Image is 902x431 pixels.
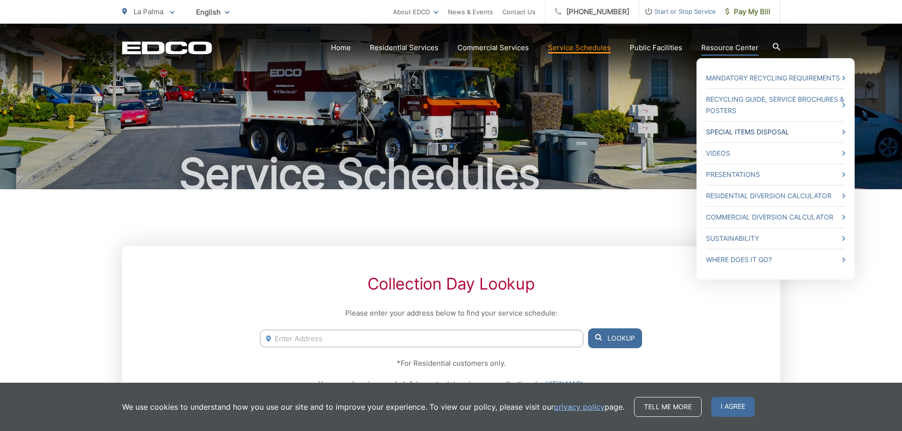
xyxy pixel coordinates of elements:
[588,328,642,348] button: Lookup
[448,6,493,18] a: News & Events
[711,397,755,417] span: I agree
[260,330,583,347] input: Enter Address
[370,42,438,53] a: Residential Services
[457,42,529,53] a: Commercial Services
[630,42,682,53] a: Public Facilities
[331,42,351,53] a: Home
[393,6,438,18] a: About EDCO
[554,401,605,413] a: privacy policy
[706,233,845,244] a: Sustainability
[260,308,642,319] p: Please enter your address below to find your service schedule:
[706,211,845,223] a: Commercial Diversion Calculator
[706,148,845,159] a: Videos
[260,358,642,369] p: *For Residential customers only.
[122,41,212,54] a: EDCD logo. Return to the homepage.
[706,169,845,180] a: Presentations
[260,378,642,390] p: You may also view our helpful map to determine your collection day.
[548,42,611,53] a: Service Schedules
[189,4,237,20] span: English
[502,6,536,18] a: Contact Us
[725,6,770,18] span: Pay My Bill
[546,378,584,390] a: VIEW MAP
[122,401,625,413] p: We use cookies to understand how you use our site and to improve your experience. To view our pol...
[706,72,845,84] a: Mandatory Recycling Requirements
[134,7,163,16] span: La Palma
[706,190,845,202] a: Residential Diversion Calculator
[701,42,759,53] a: Resource Center
[260,274,642,293] h2: Collection Day Lookup
[706,254,845,265] a: Where Does it Go?
[634,397,702,417] a: Tell me more
[122,150,780,198] h1: Service Schedules
[706,126,845,138] a: Special Items Disposal
[706,94,845,116] a: Recycling Guide, Service Brochures & Posters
